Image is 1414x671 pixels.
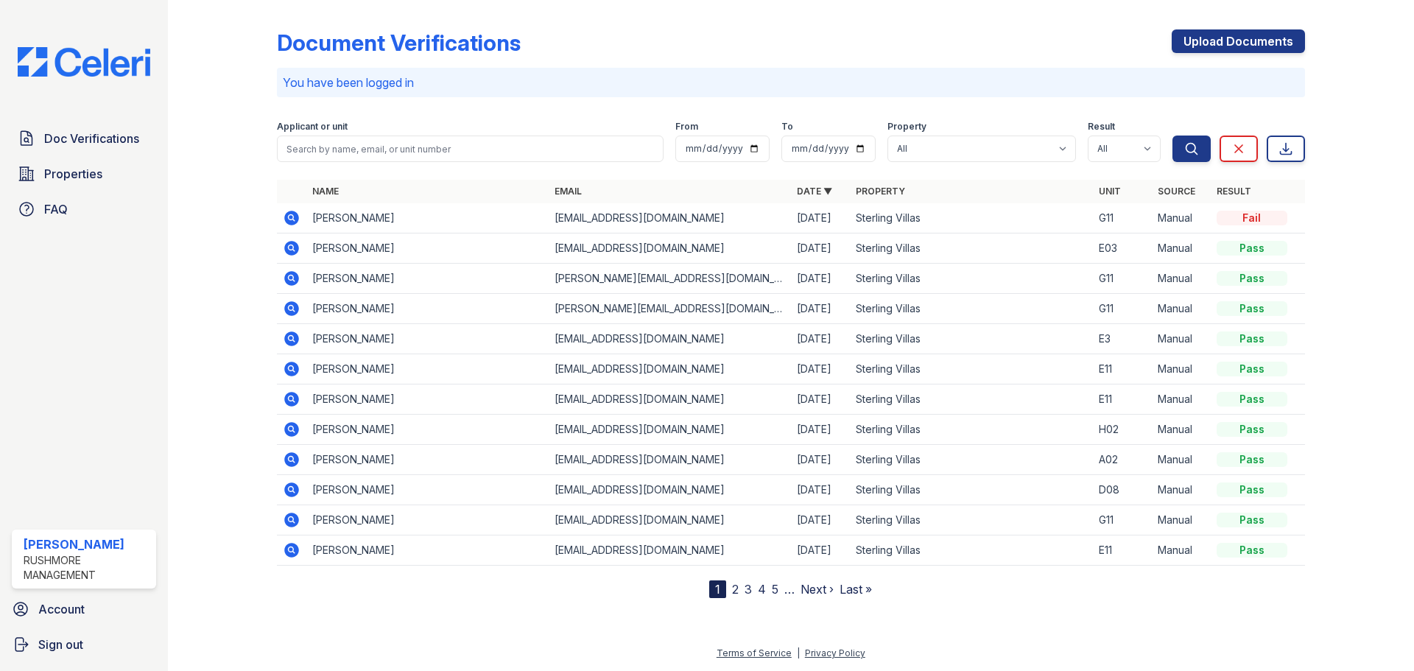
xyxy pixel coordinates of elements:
[44,130,139,147] span: Doc Verifications
[850,505,1092,535] td: Sterling Villas
[1152,354,1211,384] td: Manual
[38,636,83,653] span: Sign out
[1093,415,1152,445] td: H02
[1093,354,1152,384] td: E11
[549,354,791,384] td: [EMAIL_ADDRESS][DOMAIN_NAME]
[801,582,834,597] a: Next ›
[1217,362,1287,376] div: Pass
[1152,445,1211,475] td: Manual
[745,582,752,597] a: 3
[1152,264,1211,294] td: Manual
[850,415,1092,445] td: Sterling Villas
[850,445,1092,475] td: Sterling Villas
[1152,415,1211,445] td: Manual
[1093,203,1152,233] td: G11
[732,582,739,597] a: 2
[549,384,791,415] td: [EMAIL_ADDRESS][DOMAIN_NAME]
[1217,452,1287,467] div: Pass
[549,324,791,354] td: [EMAIL_ADDRESS][DOMAIN_NAME]
[306,203,549,233] td: [PERSON_NAME]
[306,415,549,445] td: [PERSON_NAME]
[306,294,549,324] td: [PERSON_NAME]
[791,233,850,264] td: [DATE]
[549,475,791,505] td: [EMAIL_ADDRESS][DOMAIN_NAME]
[1217,301,1287,316] div: Pass
[306,264,549,294] td: [PERSON_NAME]
[1088,121,1115,133] label: Result
[1217,543,1287,558] div: Pass
[791,535,850,566] td: [DATE]
[856,186,905,197] a: Property
[1093,264,1152,294] td: G11
[283,74,1299,91] p: You have been logged in
[1158,186,1195,197] a: Source
[306,324,549,354] td: [PERSON_NAME]
[791,505,850,535] td: [DATE]
[784,580,795,598] span: …
[1099,186,1121,197] a: Unit
[1152,203,1211,233] td: Manual
[306,354,549,384] td: [PERSON_NAME]
[549,294,791,324] td: [PERSON_NAME][EMAIL_ADDRESS][DOMAIN_NAME]
[791,203,850,233] td: [DATE]
[1217,241,1287,256] div: Pass
[1152,384,1211,415] td: Manual
[24,553,150,583] div: Rushmore Management
[791,294,850,324] td: [DATE]
[850,324,1092,354] td: Sterling Villas
[1217,211,1287,225] div: Fail
[1172,29,1305,53] a: Upload Documents
[850,475,1092,505] td: Sterling Villas
[887,121,926,133] label: Property
[555,186,582,197] a: Email
[1217,331,1287,346] div: Pass
[549,264,791,294] td: [PERSON_NAME][EMAIL_ADDRESS][DOMAIN_NAME]
[791,264,850,294] td: [DATE]
[850,535,1092,566] td: Sterling Villas
[306,535,549,566] td: [PERSON_NAME]
[1093,505,1152,535] td: G11
[6,630,162,659] a: Sign out
[1217,271,1287,286] div: Pass
[1152,294,1211,324] td: Manual
[12,124,156,153] a: Doc Verifications
[549,535,791,566] td: [EMAIL_ADDRESS][DOMAIN_NAME]
[12,159,156,189] a: Properties
[850,354,1092,384] td: Sterling Villas
[797,647,800,658] div: |
[6,47,162,77] img: CE_Logo_Blue-a8612792a0a2168367f1c8372b55b34899dd931a85d93a1a3d3e32e68fde9ad4.png
[306,445,549,475] td: [PERSON_NAME]
[791,384,850,415] td: [DATE]
[791,475,850,505] td: [DATE]
[277,29,521,56] div: Document Verifications
[1152,535,1211,566] td: Manual
[1093,324,1152,354] td: E3
[1093,294,1152,324] td: G11
[1093,445,1152,475] td: A02
[277,136,664,162] input: Search by name, email, or unit number
[44,165,102,183] span: Properties
[1217,186,1251,197] a: Result
[12,194,156,224] a: FAQ
[549,203,791,233] td: [EMAIL_ADDRESS][DOMAIN_NAME]
[1152,233,1211,264] td: Manual
[1217,513,1287,527] div: Pass
[850,294,1092,324] td: Sterling Villas
[1217,392,1287,407] div: Pass
[850,203,1092,233] td: Sterling Villas
[805,647,865,658] a: Privacy Policy
[850,384,1092,415] td: Sterling Villas
[709,580,726,598] div: 1
[306,233,549,264] td: [PERSON_NAME]
[312,186,339,197] a: Name
[791,445,850,475] td: [DATE]
[791,415,850,445] td: [DATE]
[1217,422,1287,437] div: Pass
[1152,475,1211,505] td: Manual
[6,594,162,624] a: Account
[840,582,872,597] a: Last »
[797,186,832,197] a: Date ▼
[306,384,549,415] td: [PERSON_NAME]
[675,121,698,133] label: From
